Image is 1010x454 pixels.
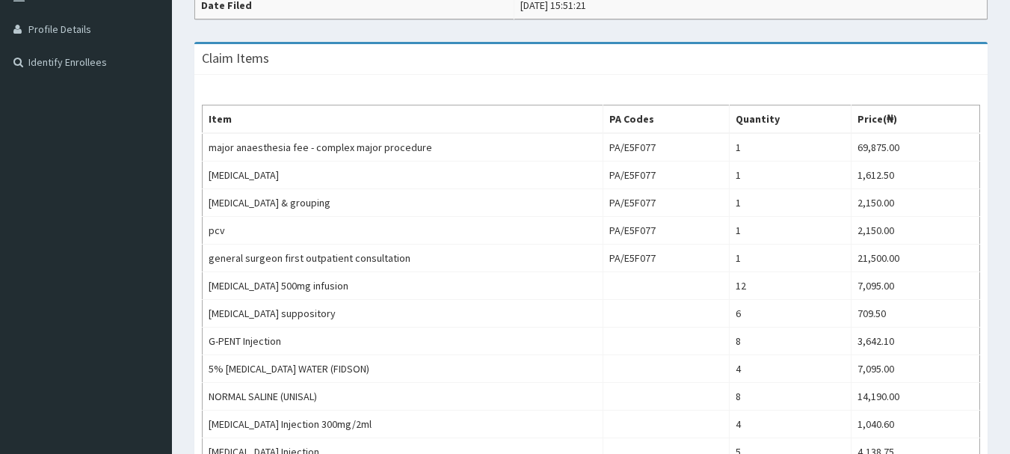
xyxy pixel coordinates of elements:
[730,328,852,355] td: 8
[852,133,980,162] td: 69,875.00
[730,162,852,189] td: 1
[852,272,980,300] td: 7,095.00
[603,245,730,272] td: PA/E5F077
[202,52,269,65] h3: Claim Items
[203,300,603,328] td: [MEDICAL_DATA] suppository
[852,383,980,411] td: 14,190.00
[852,217,980,245] td: 2,150.00
[852,411,980,438] td: 1,040.60
[730,300,852,328] td: 6
[203,189,603,217] td: [MEDICAL_DATA] & grouping
[203,133,603,162] td: major anaesthesia fee - complex major procedure
[203,272,603,300] td: [MEDICAL_DATA] 500mg infusion
[730,133,852,162] td: 1
[203,355,603,383] td: 5% [MEDICAL_DATA] WATER (FIDSON)
[730,189,852,217] td: 1
[203,105,603,134] th: Item
[603,217,730,245] td: PA/E5F077
[730,217,852,245] td: 1
[852,300,980,328] td: 709.50
[852,189,980,217] td: 2,150.00
[203,328,603,355] td: G-PENT Injection
[852,162,980,189] td: 1,612.50
[852,355,980,383] td: 7,095.00
[730,105,852,134] th: Quantity
[203,245,603,272] td: general surgeon first outpatient consultation
[730,245,852,272] td: 1
[852,245,980,272] td: 21,500.00
[730,411,852,438] td: 4
[603,105,730,134] th: PA Codes
[603,189,730,217] td: PA/E5F077
[603,133,730,162] td: PA/E5F077
[203,411,603,438] td: [MEDICAL_DATA] Injection 300mg/2ml
[203,383,603,411] td: NORMAL SALINE (UNISAL)
[852,105,980,134] th: Price(₦)
[203,162,603,189] td: [MEDICAL_DATA]
[730,355,852,383] td: 4
[730,272,852,300] td: 12
[603,162,730,189] td: PA/E5F077
[730,383,852,411] td: 8
[203,217,603,245] td: pcv
[852,328,980,355] td: 3,642.10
